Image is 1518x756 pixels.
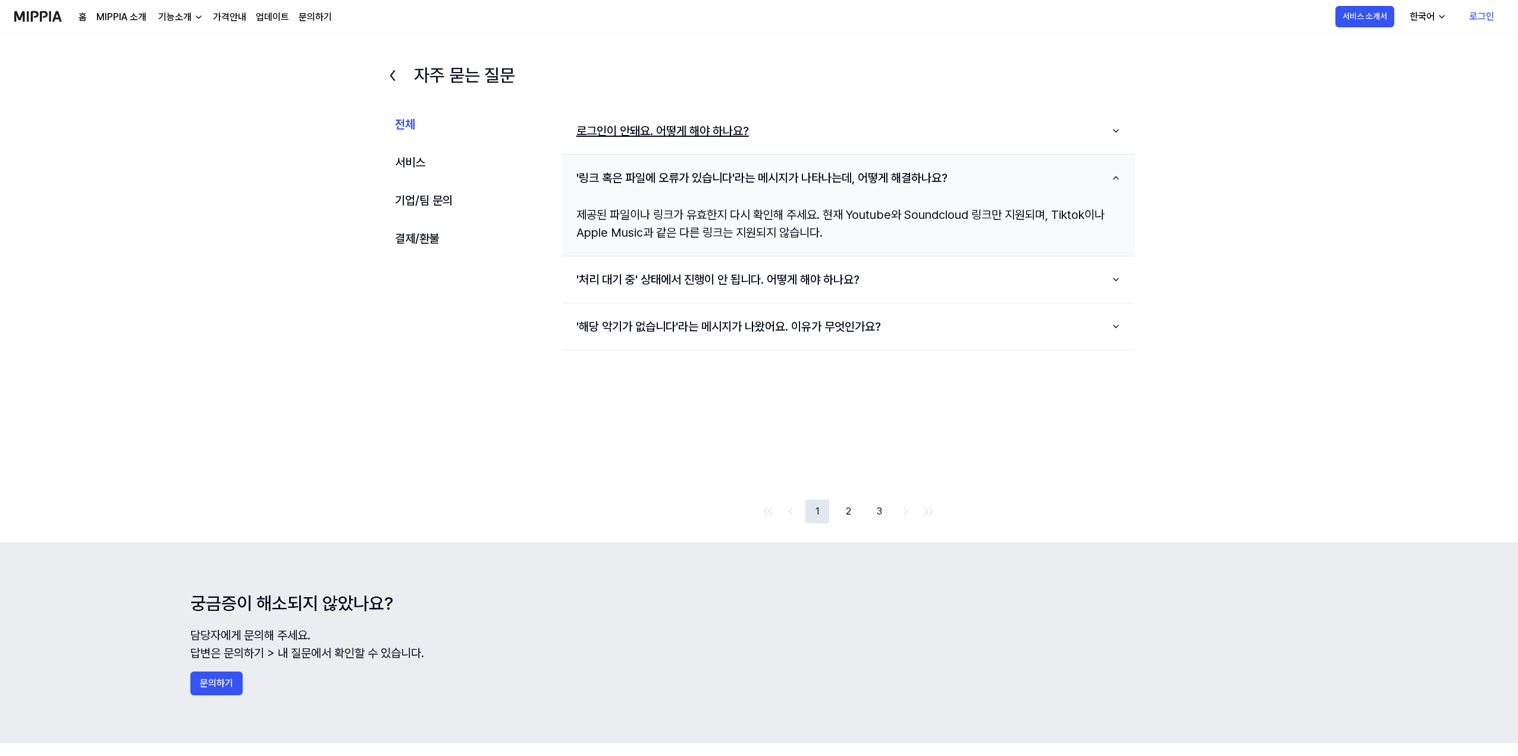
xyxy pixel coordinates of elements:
[256,10,289,24] a: 업데이트
[1407,10,1437,24] div: 한국어
[1400,5,1454,29] button: 한국어
[414,62,1135,89] h1: 자주 묻는 질문
[836,500,860,523] button: 2
[383,146,534,179] button: 서비스
[96,10,146,24] a: MIPPIA 소개
[79,10,87,24] a: 홈
[383,108,534,141] button: 전체
[156,10,194,24] div: 기능소개
[213,10,246,24] a: 가격안내
[190,626,1328,662] p: 담당자에게 문의해 주세요. 답변은 문의하기 > 내 질문에서 확인할 수 있습니다.
[190,672,243,695] button: 문의하기
[805,500,829,523] button: 1
[562,308,1135,345] button: '해당 악기가 없습니다'라는 메시지가 나왔어요. 이유가 무엇인가요?
[562,159,1135,196] button: '링크 혹은 파일에 오류가 있습니다'라는 메시지가 나타나는데, 어떻게 해결하나요?
[190,672,1328,695] a: 문의하기
[299,10,332,24] a: 문의하기
[562,196,1135,251] div: 제공된 파일이나 링크가 유효한지 다시 확인해 주세요. 현재 Youtube와 Soundcloud 링크만 지원되며, Tiktok이나 Apple Music과 같은 다른 링크는 지원...
[562,112,1135,149] button: 로그인이 안돼요. 어떻게 해야 하나요?
[194,12,203,22] img: down
[562,261,1135,298] button: '처리 대기 중' 상태에서 진행이 안 됩니다. 어떻게 해야 하나요?
[383,222,534,255] button: 결제/환불
[562,196,1135,251] div: '링크 혹은 파일에 오류가 있습니다'라는 메시지가 나타나는데, 어떻게 해결하나요?
[867,500,891,523] button: 3
[1335,6,1394,27] button: 서비스 소개서
[156,10,203,24] button: 기능소개
[383,184,534,217] button: 기업/팀 문의
[190,590,1328,617] h1: 궁금증이 해소되지 않았나요?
